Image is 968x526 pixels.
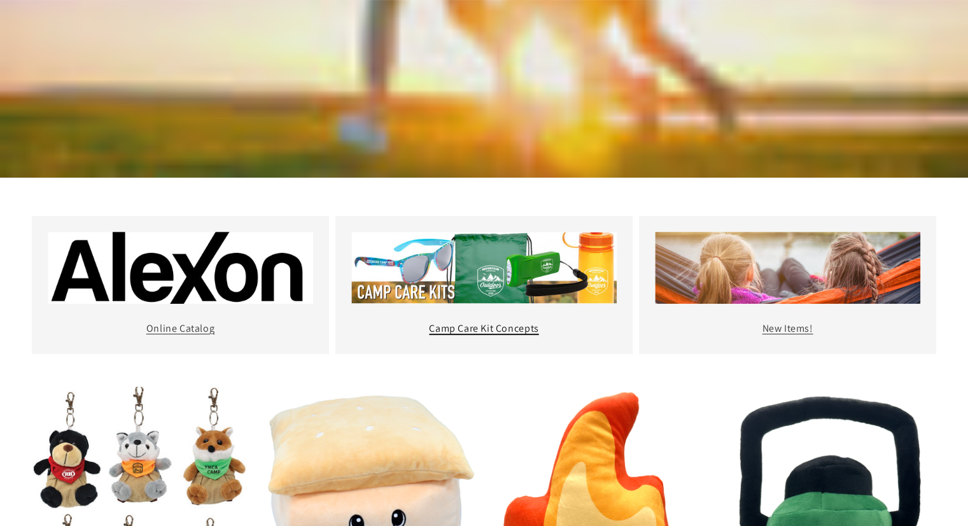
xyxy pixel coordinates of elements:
a: Online Catalog [146,322,214,335]
a: New Items! [762,322,813,335]
a: Camp Care Kit Concepts [429,322,538,335]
